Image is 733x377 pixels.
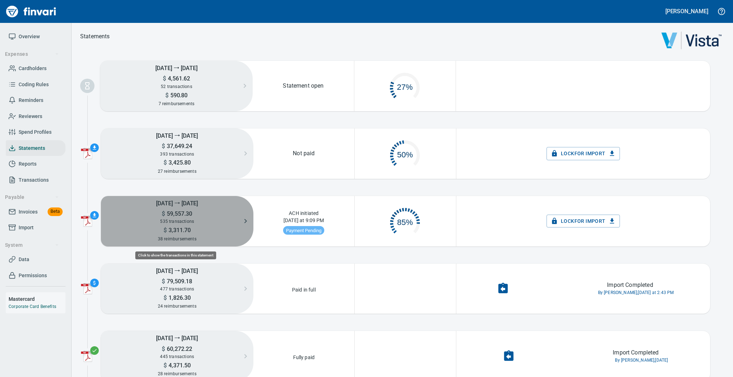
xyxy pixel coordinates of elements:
[6,77,65,93] a: Coding Rules
[19,80,49,89] span: Coding Rules
[158,169,196,174] span: 27 reimbursements
[158,236,196,241] span: 38 reimbursements
[165,346,192,352] span: 60,272.22
[5,50,59,59] span: Expenses
[4,3,58,20] img: Finvari
[165,210,192,217] span: 59,557.30
[2,239,62,252] button: System
[166,75,190,82] span: 4,561.62
[6,60,65,77] a: Cardholders
[160,219,194,224] span: 535 transactions
[19,255,29,264] span: Data
[547,147,620,160] button: Lockfor Import
[6,156,65,172] a: Reports
[613,348,659,357] p: Import Completed
[160,287,194,292] span: 477 transactions
[5,241,59,250] span: System
[283,82,324,90] p: Statement open
[598,289,674,297] span: By [PERSON_NAME], [DATE] at 2:43 PM
[100,61,253,75] h5: [DATE] ⭢ [DATE]
[291,352,317,361] p: Fully paid
[547,215,620,228] button: Lockfor Import
[552,217,614,226] span: Lock for Import
[6,124,65,140] a: Spend Profiles
[665,8,708,15] h5: [PERSON_NAME]
[290,284,318,293] p: Paid in full
[167,159,191,166] span: 3,425.80
[283,228,324,233] span: Payment Pending
[165,92,169,99] span: $
[169,92,188,99] span: 590.80
[158,371,196,376] span: 28 reimbursements
[19,128,52,137] span: Spend Profiles
[2,48,62,61] button: Expenses
[287,207,321,217] p: ACH initiated
[6,268,65,284] a: Permissions
[101,331,253,345] h5: [DATE] ⭢ [DATE]
[6,92,65,108] a: Reminders
[19,64,47,73] span: Cardholders
[162,210,165,217] span: $
[160,354,194,359] span: 445 transactions
[355,200,456,242] button: 85%
[293,149,315,158] p: Not paid
[6,220,65,236] a: Import
[165,278,192,285] span: 79,509.18
[101,264,253,278] h5: [DATE] ⭢ [DATE]
[167,362,191,369] span: 4,371.50
[492,278,514,299] button: Undo Import Completion
[81,215,92,227] img: adobe-pdf-icon.png
[101,196,253,246] button: [DATE] ⭢ [DATE]$59,557.30535 transactions$3,311.7038 reimbursements
[19,176,49,185] span: Transactions
[19,223,34,232] span: Import
[48,207,63,216] span: Beta
[6,251,65,268] a: Data
[552,149,614,158] span: Lock for Import
[355,200,456,242] div: 455 of 535 complete. Click to open reminders.
[81,148,92,159] img: adobe-pdf-icon.png
[355,133,456,174] div: 195 of 393 complete. Click to open reminders.
[101,128,253,179] button: [DATE] ⭢ [DATE]$37,649.24393 transactions$3,425.8027 reimbursements
[101,264,253,314] button: [DATE] ⭢ [DATE]$79,509.18477 transactions$1,826.3024 reimbursements
[81,351,92,362] img: adobe-pdf-icon.png
[6,172,65,188] a: Transactions
[167,294,191,301] span: 1,826.30
[80,32,110,41] p: Statements
[354,65,456,107] div: 14 of 52 complete. Click to open reminders.
[2,191,62,204] button: Payable
[164,294,167,301] span: $
[162,278,165,285] span: $
[6,140,65,156] a: Statements
[19,160,37,168] span: Reports
[607,281,653,289] p: Import Completed
[162,346,165,352] span: $
[664,6,710,17] button: [PERSON_NAME]
[19,32,40,41] span: Overview
[101,128,253,142] h5: [DATE] ⭢ [DATE]
[164,159,167,166] span: $
[19,271,47,280] span: Permissions
[661,31,722,49] img: vista.png
[164,227,167,234] span: $
[161,84,192,89] span: 52 transactions
[19,144,45,153] span: Statements
[19,96,43,105] span: Reminders
[6,108,65,124] a: Reviewers
[355,133,456,174] button: 50%
[81,283,92,294] img: adobe-pdf-icon.png
[6,29,65,45] a: Overview
[9,304,56,309] a: Corporate Card Benefits
[19,207,38,216] span: Invoices
[101,196,253,210] h5: [DATE] ⭢ [DATE]
[6,204,65,220] a: InvoicesBeta
[19,112,42,121] span: Reviewers
[100,61,253,111] button: [DATE] ⭢ [DATE]$4,561.6252 transactions$590.807 reimbursements
[162,143,165,150] span: $
[9,295,65,303] h6: Mastercard
[615,357,668,364] span: By [PERSON_NAME], [DATE]
[163,75,166,82] span: $
[167,227,191,234] span: 3,311.70
[159,101,195,106] span: 7 reimbursements
[354,65,456,107] button: 27%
